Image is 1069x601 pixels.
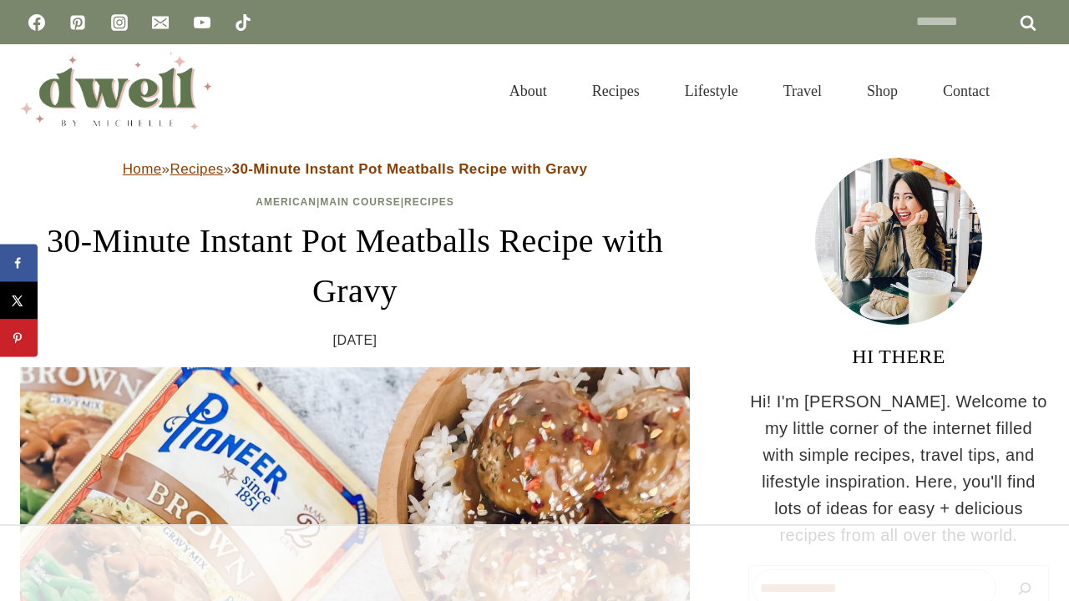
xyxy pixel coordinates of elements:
nav: Primary Navigation [487,64,1012,119]
h3: HI THERE [748,341,1049,371]
a: Recipes [170,161,223,177]
a: About [487,64,570,119]
time: [DATE] [333,330,377,351]
a: TikTok [226,6,260,39]
span: | | [256,196,453,208]
a: Instagram [103,6,136,39]
a: Travel [761,64,844,119]
a: Recipes [570,64,662,119]
p: Hi! I'm [PERSON_NAME]. Welcome to my little corner of the internet filled with simple recipes, tr... [748,388,1049,548]
img: DWELL by michelle [20,53,212,129]
h1: 30-Minute Instant Pot Meatballs Recipe with Gravy [20,216,690,316]
a: Shop [844,64,920,119]
a: Home [123,161,162,177]
a: Pinterest [61,6,94,39]
a: YouTube [185,6,219,39]
a: Lifestyle [662,64,761,119]
a: Recipes [404,196,454,208]
span: » » [123,161,588,177]
strong: 30-Minute Instant Pot Meatballs Recipe with Gravy [232,161,588,177]
a: Contact [920,64,1012,119]
a: Main Course [320,196,400,208]
button: View Search Form [1021,77,1049,105]
a: Facebook [20,6,53,39]
a: American [256,196,317,208]
a: Email [144,6,177,39]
